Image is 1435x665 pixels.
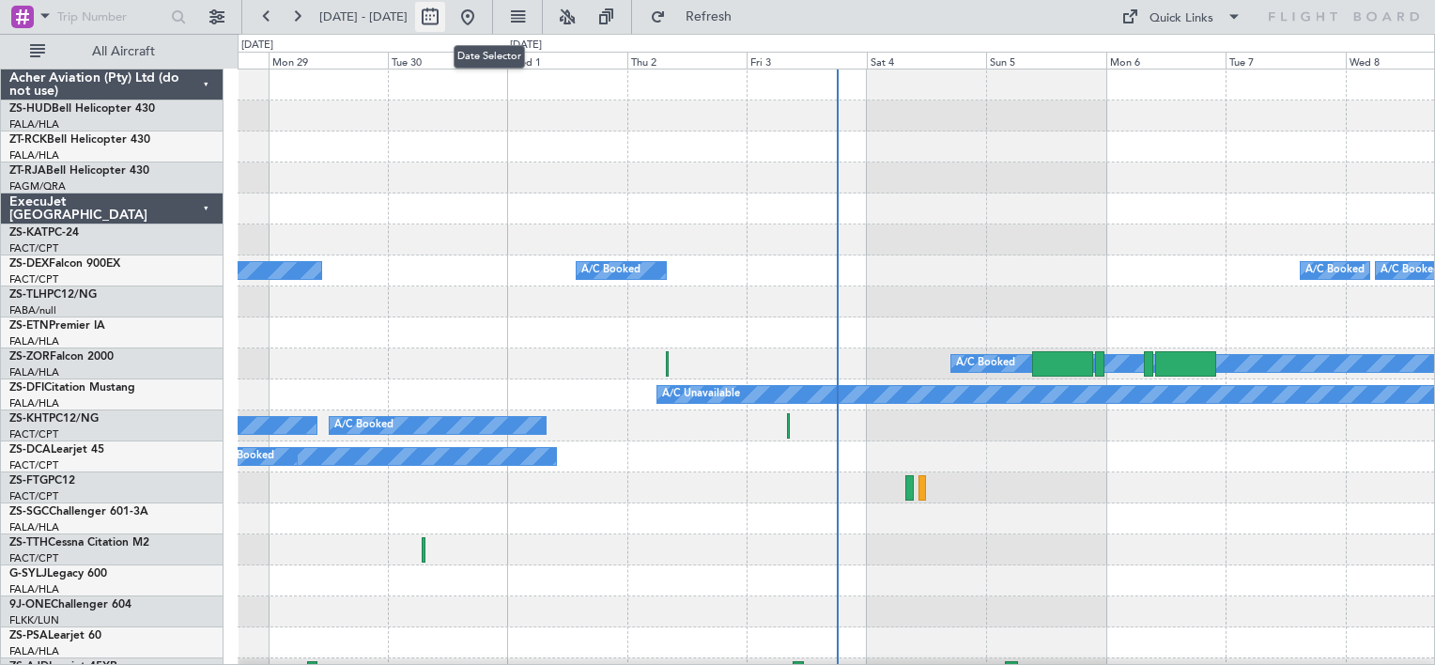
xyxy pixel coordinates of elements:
[956,349,1015,378] div: A/C Booked
[9,382,135,394] a: ZS-DFICitation Mustang
[9,351,114,363] a: ZS-ZORFalcon 2000
[269,52,388,69] div: Mon 29
[9,506,49,518] span: ZS-SGC
[9,520,59,534] a: FALA/HLA
[1150,9,1213,28] div: Quick Links
[9,599,51,611] span: 9J-ONE
[9,334,59,348] a: FALA/HLA
[9,396,59,410] a: FALA/HLA
[9,413,99,425] a: ZS-KHTPC12/NG
[9,568,47,580] span: G-SYLJ
[9,117,59,131] a: FALA/HLA
[454,45,525,69] div: Date Selector
[9,568,107,580] a: G-SYLJLegacy 600
[334,411,393,440] div: A/C Booked
[9,413,49,425] span: ZS-KHT
[1305,256,1365,285] div: A/C Booked
[9,365,59,379] a: FALA/HLA
[1112,2,1251,32] button: Quick Links
[49,45,198,58] span: All Aircraft
[9,165,149,177] a: ZT-RJABell Helicopter 430
[9,444,104,456] a: ZS-DCALearjet 45
[627,52,747,69] div: Thu 2
[241,38,273,54] div: [DATE]
[9,506,148,518] a: ZS-SGCChallenger 601-3A
[1226,52,1345,69] div: Tue 7
[9,613,59,627] a: FLKK/LUN
[9,303,56,317] a: FABA/null
[1106,52,1226,69] div: Mon 6
[867,52,986,69] div: Sat 4
[9,165,46,177] span: ZT-RJA
[9,458,58,472] a: FACT/CPT
[9,134,47,146] span: ZT-RCK
[319,8,408,25] span: [DATE] - [DATE]
[581,256,640,285] div: A/C Booked
[9,134,150,146] a: ZT-RCKBell Helicopter 430
[9,475,48,487] span: ZS-FTG
[9,489,58,503] a: FACT/CPT
[215,442,274,471] div: A/C Booked
[9,382,44,394] span: ZS-DFI
[9,537,149,549] a: ZS-TTHCessna Citation M2
[9,351,50,363] span: ZS-ZOR
[9,320,105,332] a: ZS-ETNPremier IA
[641,2,754,32] button: Refresh
[9,475,75,487] a: ZS-FTGPC12
[9,179,66,193] a: FAGM/QRA
[9,427,58,441] a: FACT/CPT
[9,537,48,549] span: ZS-TTH
[9,289,97,301] a: ZS-TLHPC12/NG
[9,630,101,642] a: ZS-PSALearjet 60
[9,148,59,162] a: FALA/HLA
[9,599,131,611] a: 9J-ONEChallenger 604
[9,644,59,658] a: FALA/HLA
[9,444,51,456] span: ZS-DCA
[21,37,204,67] button: All Aircraft
[747,52,866,69] div: Fri 3
[986,52,1105,69] div: Sun 5
[9,289,47,301] span: ZS-TLH
[388,52,507,69] div: Tue 30
[670,10,748,23] span: Refresh
[507,52,626,69] div: Wed 1
[662,380,740,409] div: A/C Unavailable
[9,227,79,239] a: ZS-KATPC-24
[9,272,58,286] a: FACT/CPT
[9,320,49,332] span: ZS-ETN
[9,227,48,239] span: ZS-KAT
[57,3,165,31] input: Trip Number
[9,103,52,115] span: ZS-HUD
[9,551,58,565] a: FACT/CPT
[9,258,120,270] a: ZS-DEXFalcon 900EX
[9,630,48,642] span: ZS-PSA
[9,258,49,270] span: ZS-DEX
[9,103,155,115] a: ZS-HUDBell Helicopter 430
[9,241,58,255] a: FACT/CPT
[9,582,59,596] a: FALA/HLA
